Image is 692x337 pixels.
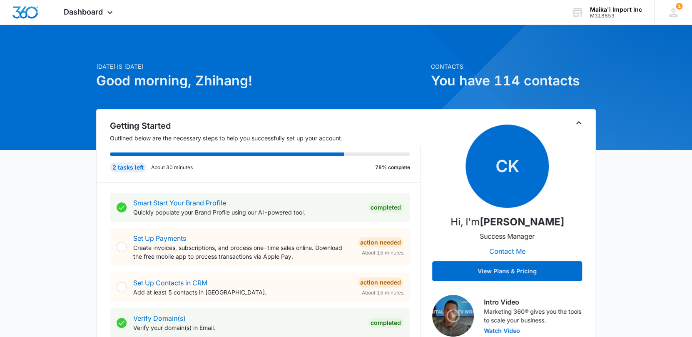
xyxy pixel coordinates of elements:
span: 1 [676,3,682,10]
p: Quickly populate your Brand Profile using our AI-powered tool. [133,208,361,217]
button: Watch Video [484,328,520,334]
a: Set Up Contacts in CRM [133,279,207,287]
span: Dashboard [64,7,103,16]
h1: Good morning, Zhihang! [96,71,426,91]
div: Completed [368,318,403,328]
p: Outlined below are the necessary steps to help you successfully set up your account. [110,134,421,142]
p: Marketing 360® gives you the tools to scale your business. [484,307,582,325]
p: Hi, I'm [451,215,564,230]
p: [DATE] is [DATE] [96,62,426,71]
div: Completed [368,202,403,212]
p: About 30 minutes [151,164,193,171]
strong: [PERSON_NAME] [480,216,564,228]
a: Smart Start Your Brand Profile [133,199,226,207]
h3: Intro Video [484,297,582,307]
span: CK [465,125,549,208]
div: account name [590,6,642,13]
button: Toggle Collapse [574,118,584,128]
div: 2 tasks left [110,162,146,172]
div: Action Needed [358,237,403,247]
button: Contact Me [481,241,534,261]
h1: You have 114 contacts [431,71,596,91]
span: About 15 minutes [362,289,403,297]
a: Verify Domain(s) [133,314,186,322]
p: Verify your domain(s) in Email. [133,323,361,332]
a: Set Up Payments [133,234,186,242]
div: notifications count [676,3,682,10]
p: Contacts [431,62,596,71]
button: View Plans & Pricing [432,261,582,281]
p: Add at least 5 contacts in [GEOGRAPHIC_DATA]. [133,288,351,297]
h2: Getting Started [110,120,421,132]
img: Intro Video [432,295,474,337]
div: Action Needed [358,277,403,287]
p: Success Manager [480,231,535,241]
span: About 15 minutes [362,249,403,257]
p: Create invoices, subscriptions, and process one-time sales online. Download the free mobile app t... [133,243,351,261]
div: account id [590,13,642,19]
p: 78% complete [375,164,410,171]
